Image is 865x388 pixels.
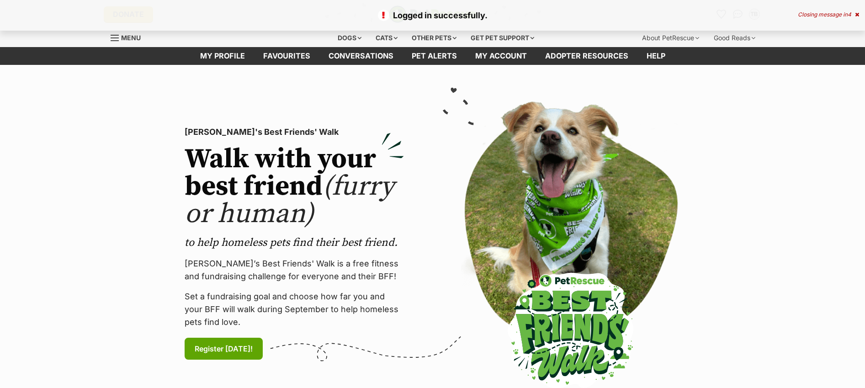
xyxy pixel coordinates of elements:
div: Cats [369,29,404,47]
div: Good Reads [707,29,762,47]
div: About PetRescue [636,29,706,47]
p: [PERSON_NAME]’s Best Friends' Walk is a free fitness and fundraising challenge for everyone and t... [185,257,404,283]
a: Register [DATE]! [185,338,263,360]
p: Set a fundraising goal and choose how far you and your BFF will walk during September to help hom... [185,290,404,329]
span: (furry or human) [185,170,394,231]
span: Register [DATE]! [195,343,253,354]
span: Menu [121,34,141,42]
a: My profile [191,47,254,65]
h2: Walk with your best friend [185,146,404,228]
a: Menu [111,29,147,45]
a: Adopter resources [536,47,637,65]
div: Other pets [405,29,463,47]
a: Help [637,47,674,65]
a: Pet alerts [403,47,466,65]
p: to help homeless pets find their best friend. [185,235,404,250]
a: Favourites [254,47,319,65]
a: conversations [319,47,403,65]
p: [PERSON_NAME]'s Best Friends' Walk [185,126,404,138]
div: Get pet support [464,29,541,47]
a: My account [466,47,536,65]
div: Dogs [331,29,368,47]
